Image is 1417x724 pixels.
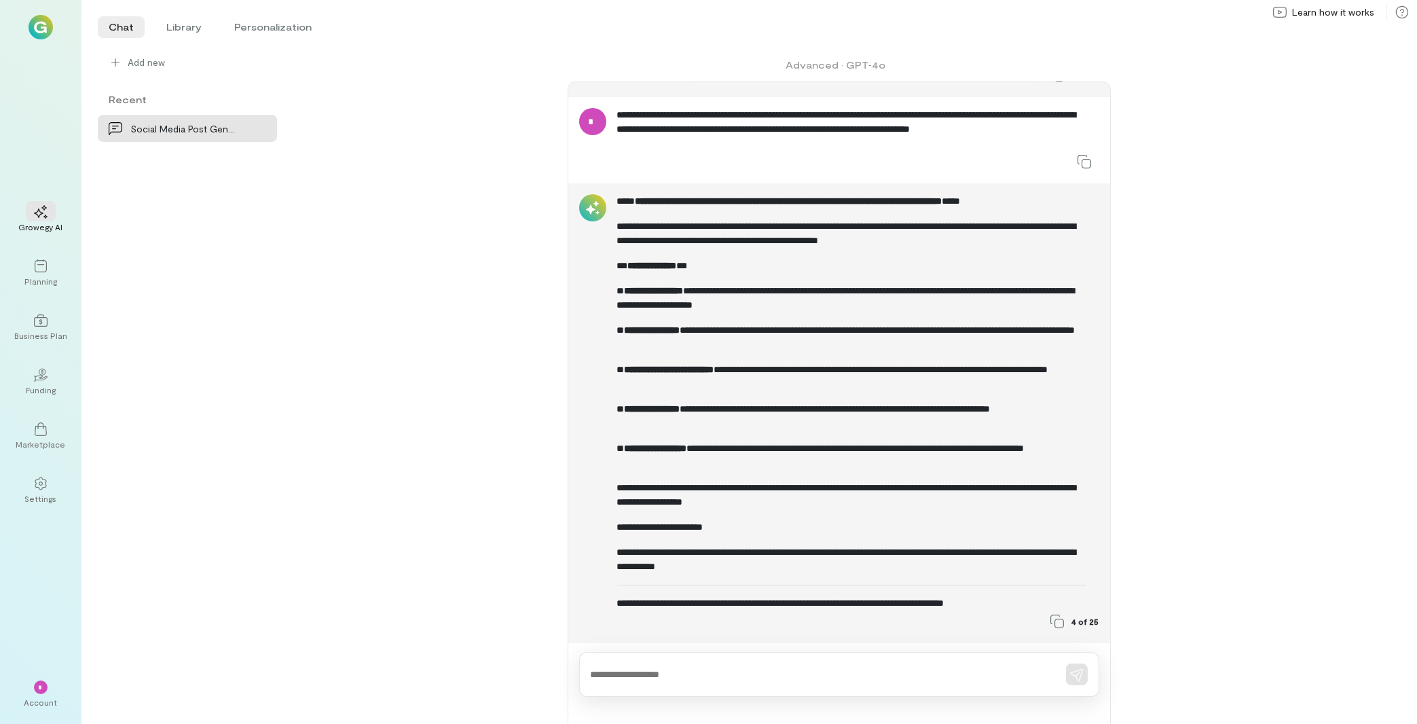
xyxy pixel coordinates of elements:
li: Library [155,16,213,38]
div: Settings [25,493,57,504]
li: Chat [98,16,145,38]
a: Planning [16,249,65,297]
div: Business Plan [14,330,67,341]
div: *Account [16,670,65,719]
div: Account [24,697,58,708]
div: Social Media Post Generation [130,122,236,136]
div: Funding [26,384,56,395]
span: Add new [128,56,266,69]
a: Marketplace [16,412,65,460]
div: Recent [98,92,277,107]
a: Business Plan [16,303,65,352]
span: Learn how it works [1292,5,1374,19]
div: Marketplace [16,439,66,450]
a: Funding [16,357,65,406]
div: Planning [24,276,57,287]
div: Growegy AI [19,221,63,232]
a: Settings [16,466,65,515]
li: Personalization [223,16,323,38]
span: 4 of 25 [1072,616,1099,627]
a: Growegy AI [16,194,65,243]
